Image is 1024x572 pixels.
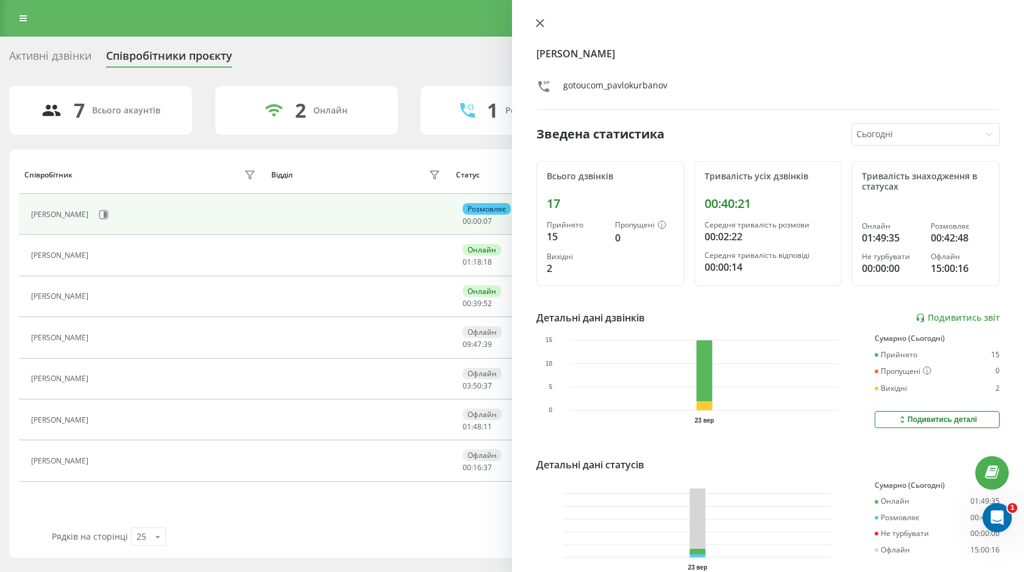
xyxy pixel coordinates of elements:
[463,462,471,473] span: 00
[970,529,1000,538] div: 00:00:00
[463,449,502,461] div: Офлайн
[456,171,480,179] div: Статус
[463,463,492,472] div: : :
[9,49,91,68] div: Активні дзвінки
[916,313,1000,323] a: Подивитись звіт
[705,196,832,211] div: 00:40:21
[483,339,492,349] span: 39
[463,409,502,420] div: Офлайн
[463,244,501,256] div: Онлайн
[536,457,644,472] div: Детальні дані статусів
[862,171,989,192] div: Тривалість знаходження в статусах
[463,258,492,266] div: : :
[995,384,1000,393] div: 2
[705,221,832,229] div: Середня тривалість розмови
[463,257,471,267] span: 01
[991,351,1000,359] div: 15
[483,381,492,391] span: 37
[546,337,553,344] text: 15
[52,531,128,542] span: Рядків на сторінці
[931,231,989,245] div: 00:42:48
[31,374,91,383] div: [PERSON_NAME]
[483,298,492,309] span: 52
[31,210,91,219] div: [PERSON_NAME]
[549,407,553,414] text: 0
[875,529,929,538] div: Не турбувати
[931,222,989,231] div: Розмовляє
[875,334,1000,343] div: Сумарно (Сьогодні)
[483,257,492,267] span: 18
[463,381,471,391] span: 03
[970,513,1000,522] div: 00:42:48
[862,261,920,276] div: 00:00:00
[473,462,482,473] span: 16
[931,252,989,261] div: Офлайн
[688,564,708,571] text: 23 вер
[271,171,293,179] div: Відділ
[705,171,832,182] div: Тривалість усіх дзвінків
[547,196,674,211] div: 17
[505,105,564,116] div: Розмовляють
[463,299,492,308] div: : :
[473,216,482,226] span: 00
[92,105,160,116] div: Всього акаунтів
[473,298,482,309] span: 39
[875,351,917,359] div: Прийнято
[295,99,306,122] div: 2
[463,340,492,349] div: : :
[536,125,664,143] div: Зведена статистика
[487,99,498,122] div: 1
[705,229,832,244] div: 00:02:22
[931,261,989,276] div: 15:00:16
[983,503,1012,532] iframe: Intercom live chat
[862,231,920,245] div: 01:49:35
[483,216,492,226] span: 07
[137,531,146,543] div: 25
[473,257,482,267] span: 18
[463,382,492,390] div: : :
[463,216,471,226] span: 00
[547,261,605,276] div: 2
[463,423,492,431] div: : :
[547,252,605,261] div: Вихідні
[463,421,471,432] span: 01
[546,360,553,367] text: 10
[106,49,232,68] div: Співробітники проєкту
[31,334,91,342] div: [PERSON_NAME]
[615,221,674,231] div: Пропущені
[705,260,832,274] div: 00:00:14
[473,339,482,349] span: 47
[547,171,674,182] div: Всього дзвінків
[875,497,909,506] div: Онлайн
[31,292,91,301] div: [PERSON_NAME]
[31,416,91,424] div: [PERSON_NAME]
[875,513,919,522] div: Розмовляє
[563,79,667,97] div: gotoucom_pavlokurbanov
[536,310,645,325] div: Детальні дані дзвінків
[875,366,931,376] div: Пропущені
[705,251,832,260] div: Середня тривалість відповіді
[862,222,920,231] div: Онлайн
[463,217,492,226] div: : :
[463,326,502,338] div: Офлайн
[463,285,501,297] div: Онлайн
[897,415,977,424] div: Подивитись деталі
[536,46,1000,61] h4: [PERSON_NAME]
[970,497,1000,506] div: 01:49:35
[483,462,492,473] span: 37
[483,421,492,432] span: 11
[31,457,91,465] div: [PERSON_NAME]
[862,252,920,261] div: Не турбувати
[875,481,1000,490] div: Сумарно (Сьогодні)
[313,105,347,116] div: Онлайн
[995,366,1000,376] div: 0
[875,546,910,554] div: Офлайн
[463,203,511,215] div: Розмовляє
[615,231,674,245] div: 0
[547,221,605,229] div: Прийнято
[875,411,1000,428] button: Подивитись деталі
[875,384,907,393] div: Вихідні
[473,381,482,391] span: 50
[463,298,471,309] span: 00
[463,339,471,349] span: 09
